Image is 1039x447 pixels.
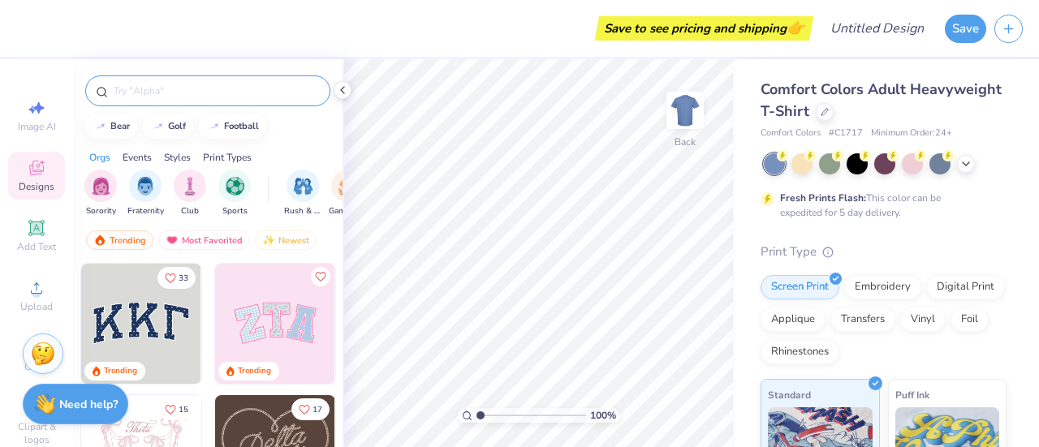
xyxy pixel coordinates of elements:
[218,170,251,217] button: filter button
[284,170,321,217] button: filter button
[218,170,251,217] div: filter for Sports
[329,170,366,217] div: filter for Game Day
[945,15,986,43] button: Save
[761,243,1007,261] div: Print Type
[208,122,221,131] img: trend_line.gif
[84,170,117,217] div: filter for Sorority
[203,150,252,165] div: Print Types
[262,234,275,246] img: Newest.gif
[181,177,199,196] img: Club Image
[599,16,809,41] div: Save to see pricing and shipping
[81,264,201,384] img: 3b9aba4f-e317-4aa7-a679-c95a879539bd
[166,234,179,246] img: most_fav.gif
[900,307,946,332] div: Vinyl
[17,240,56,253] span: Add Text
[20,300,53,313] span: Upload
[675,135,696,149] div: Back
[768,386,811,403] span: Standard
[329,205,366,217] span: Game Day
[830,307,895,332] div: Transfers
[844,275,921,299] div: Embroidery
[761,340,839,364] div: Rhinestones
[780,191,980,220] div: This color can be expedited for 5 day delivery.
[669,94,701,127] img: Back
[590,408,616,423] span: 100 %
[18,120,56,133] span: Image AI
[143,114,193,139] button: golf
[926,275,1005,299] div: Digital Print
[8,420,65,446] span: Clipart & logos
[255,230,317,250] div: Newest
[313,406,322,414] span: 17
[817,12,937,45] input: Untitled Design
[761,307,826,332] div: Applique
[291,398,330,420] button: Like
[951,307,989,332] div: Foil
[127,205,164,217] span: Fraternity
[93,234,106,246] img: trending.gif
[164,150,191,165] div: Styles
[215,264,335,384] img: 9980f5e8-e6a1-4b4a-8839-2b0e9349023c
[238,365,271,377] div: Trending
[136,177,154,196] img: Fraternity Image
[92,177,110,196] img: Sorority Image
[761,275,839,299] div: Screen Print
[329,170,366,217] button: filter button
[895,386,929,403] span: Puff Ink
[780,191,866,204] strong: Fresh Prints Flash:
[157,267,196,289] button: Like
[761,127,821,140] span: Comfort Colors
[200,264,321,384] img: edfb13fc-0e43-44eb-bea2-bf7fc0dd67f9
[181,205,199,217] span: Club
[86,230,153,250] div: Trending
[85,114,137,139] button: bear
[179,406,188,414] span: 15
[294,177,313,196] img: Rush & Bid Image
[110,122,130,131] div: bear
[284,170,321,217] div: filter for Rush & Bid
[127,170,164,217] div: filter for Fraternity
[179,274,188,282] span: 33
[158,230,250,250] div: Most Favorited
[152,122,165,131] img: trend_line.gif
[89,150,110,165] div: Orgs
[222,205,248,217] span: Sports
[761,80,1002,121] span: Comfort Colors Adult Heavyweight T-Shirt
[19,180,54,193] span: Designs
[226,177,244,196] img: Sports Image
[199,114,266,139] button: football
[59,397,118,412] strong: Need help?
[284,205,321,217] span: Rush & Bid
[112,83,320,99] input: Try "Alpha"
[174,170,206,217] button: filter button
[829,127,863,140] span: # C1717
[94,122,107,131] img: trend_line.gif
[127,170,164,217] button: filter button
[104,365,137,377] div: Trending
[871,127,952,140] span: Minimum Order: 24 +
[84,170,117,217] button: filter button
[334,264,455,384] img: 5ee11766-d822-42f5-ad4e-763472bf8dcf
[86,205,116,217] span: Sorority
[311,267,330,286] button: Like
[224,122,259,131] div: football
[123,150,152,165] div: Events
[174,170,206,217] div: filter for Club
[157,398,196,420] button: Like
[168,122,186,131] div: golf
[338,177,357,196] img: Game Day Image
[787,18,804,37] span: 👉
